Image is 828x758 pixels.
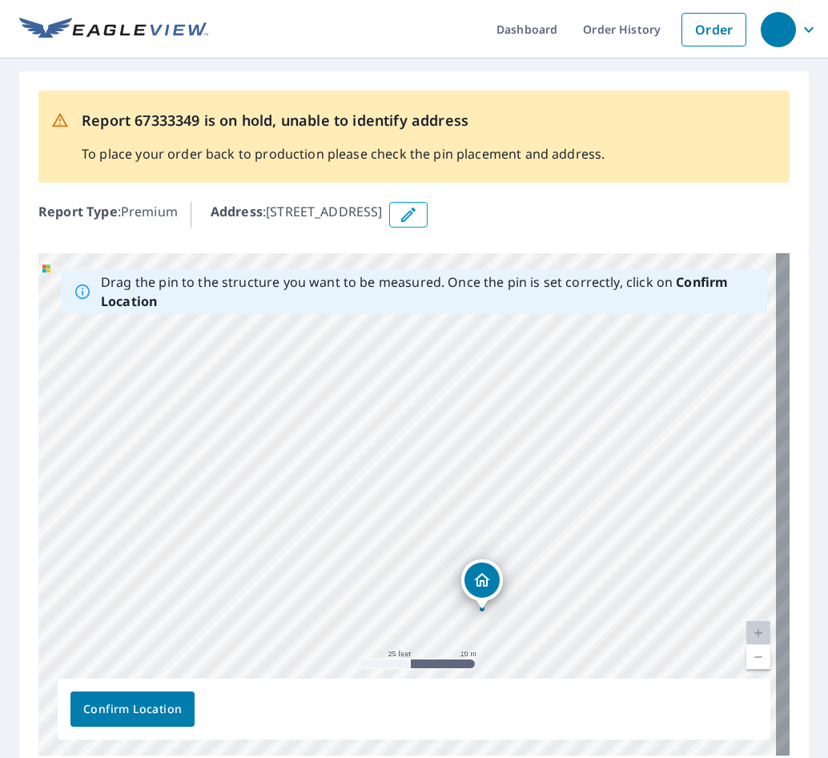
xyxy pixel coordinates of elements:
a: Order [681,13,746,46]
p: To place your order back to production please check the pin placement and address. [82,144,605,163]
b: Address [211,203,263,220]
a: Current Level 20, Zoom In Disabled [746,621,770,645]
a: Current Level 20, Zoom Out [746,645,770,669]
p: : [STREET_ADDRESS] [211,202,383,228]
b: Report Type [38,203,118,220]
img: EV Logo [19,18,208,42]
div: Dropped pin, building 1, Residential property, 2929 E Main St Lot 243 Mesa, AZ 85213 [461,559,503,609]
p: : Premium [38,202,178,228]
p: Drag the pin to the structure you want to be measured. Once the pin is set correctly, click on [101,272,754,311]
button: Confirm Location [70,691,195,727]
span: Confirm Location [83,700,182,720]
p: Report 67333349 is on hold, unable to identify address [82,110,605,131]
